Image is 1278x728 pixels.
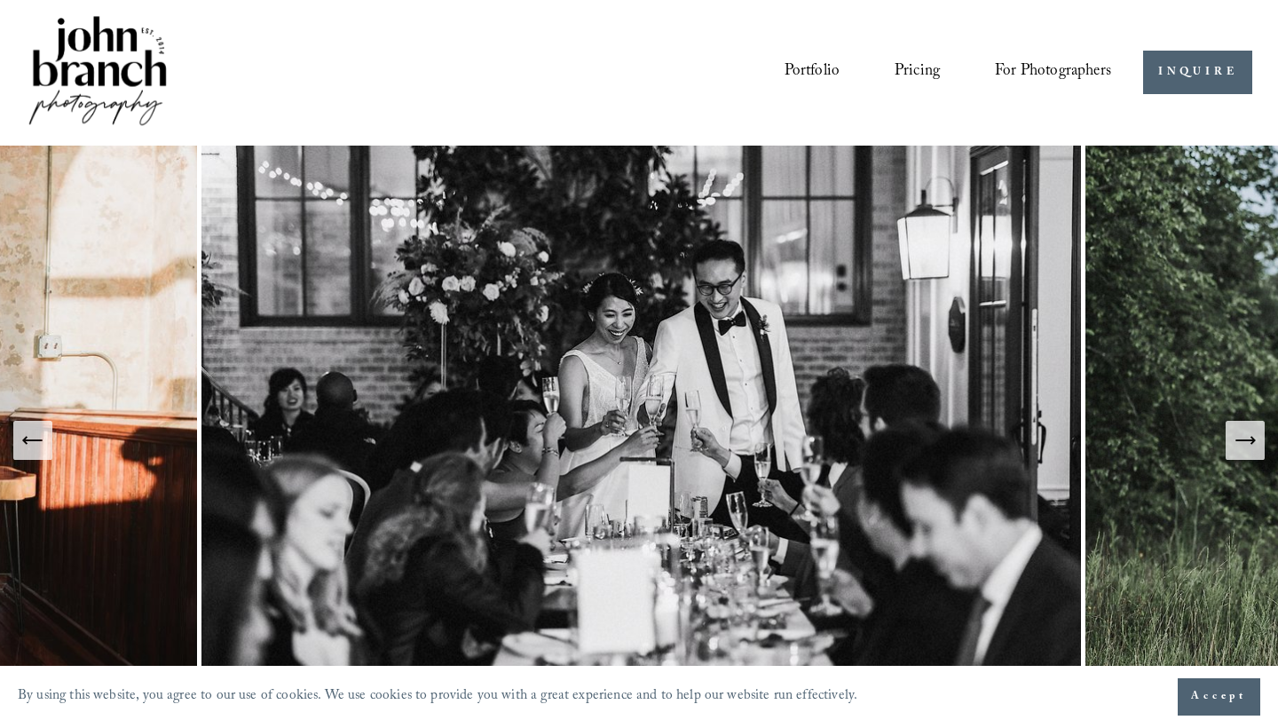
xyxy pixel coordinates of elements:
[1191,688,1247,706] span: Accept
[26,12,170,132] img: John Branch IV Photography
[13,421,52,460] button: Previous Slide
[995,58,1111,88] span: For Photographers
[1226,421,1265,460] button: Next Slide
[895,56,940,90] a: Pricing
[995,56,1111,90] a: folder dropdown
[1143,51,1252,94] a: INQUIRE
[18,684,857,711] p: By using this website, you agree to our use of cookies. We use cookies to provide you with a grea...
[785,56,840,90] a: Portfolio
[1178,678,1260,716] button: Accept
